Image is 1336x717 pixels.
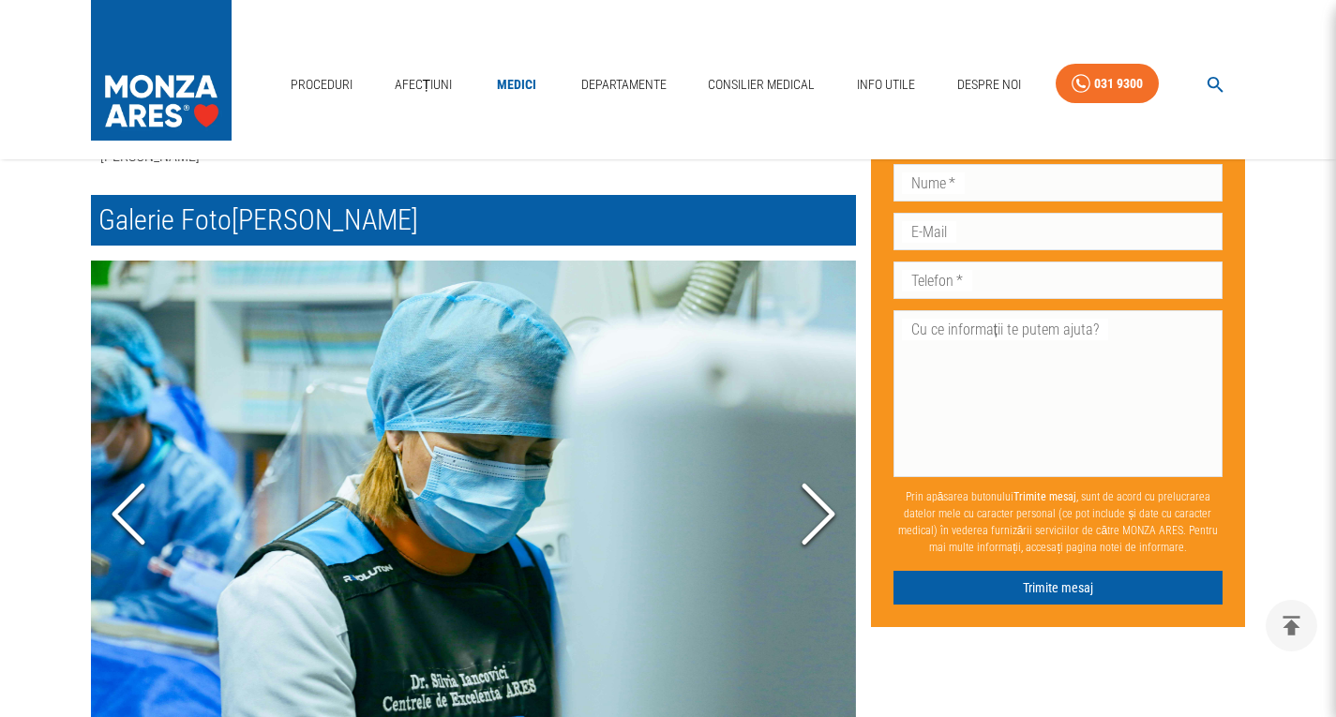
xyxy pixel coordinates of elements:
[893,480,1223,562] p: Prin apăsarea butonului , sunt de acord cu prelucrarea datelor mele cu caracter personal (ce pot ...
[950,66,1028,104] a: Despre Noi
[1056,64,1159,104] a: 031 9300
[387,66,460,104] a: Afecțiuni
[91,411,166,620] button: Previous Slide
[781,411,856,620] button: Next Slide
[1266,600,1317,651] button: delete
[849,66,923,104] a: Info Utile
[91,195,856,246] h2: Galerie Foto [PERSON_NAME]
[700,66,822,104] a: Consilier Medical
[1094,72,1143,96] div: 031 9300
[487,66,547,104] a: Medici
[574,66,674,104] a: Departamente
[1013,489,1076,502] b: Trimite mesaj
[283,66,360,104] a: Proceduri
[893,570,1223,605] button: Trimite mesaj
